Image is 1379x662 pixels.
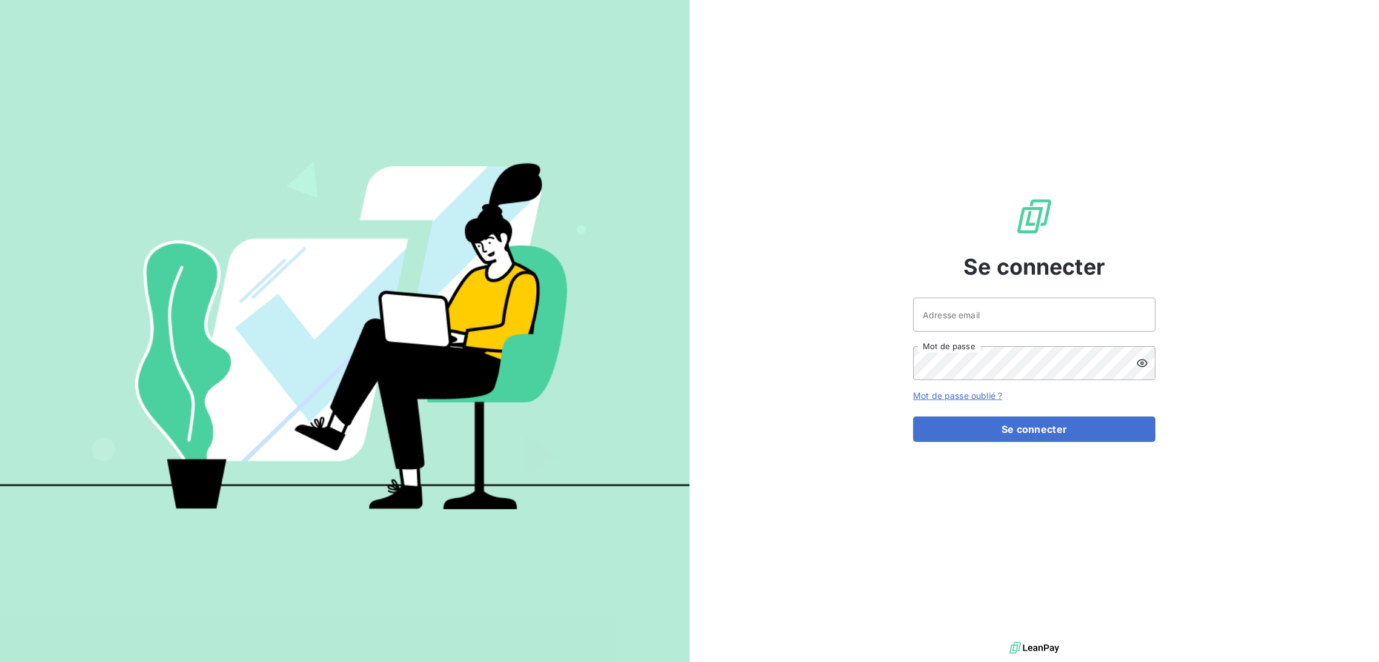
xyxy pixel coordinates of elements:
[1009,639,1059,657] img: logo
[1015,197,1054,236] img: Logo LeanPay
[913,416,1155,442] button: Se connecter
[963,250,1105,283] span: Se connecter
[913,390,1002,401] a: Mot de passe oublié ?
[913,298,1155,332] input: placeholder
